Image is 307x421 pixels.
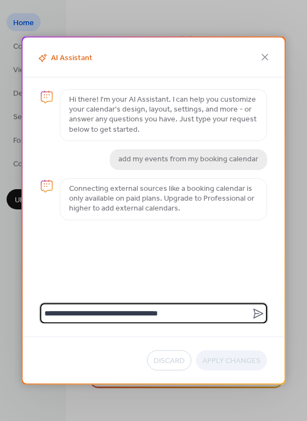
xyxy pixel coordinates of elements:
p: Hi there! I'm your AI Assistant. I can help you customize your calendar's design, layout, setting... [69,95,258,135]
p: add my events from my booking calendar [118,155,258,165]
img: chat-logo.svg [40,179,53,192]
p: Connecting external sources like a booking calendar is only available on paid plans. Upgrade to P... [69,184,258,214]
span: AI Assistant [36,52,93,65]
img: chat-logo.svg [40,91,53,104]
